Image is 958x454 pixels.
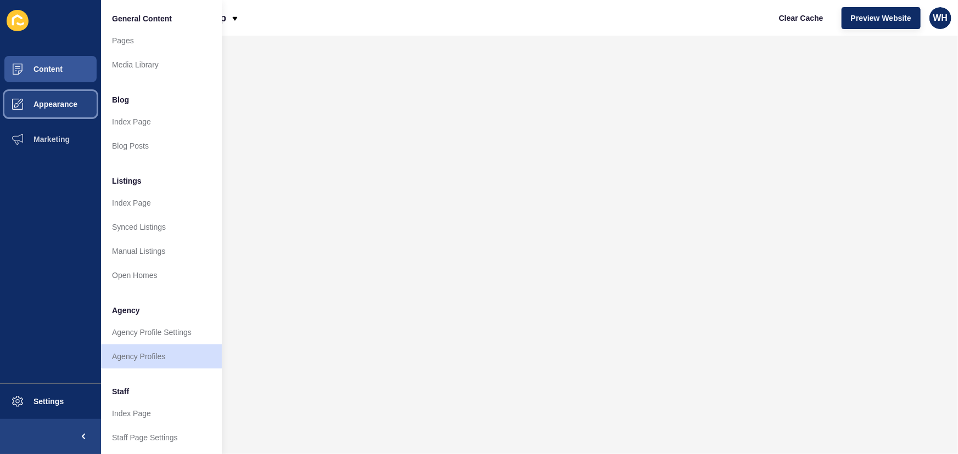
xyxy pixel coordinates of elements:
[101,263,222,287] a: Open Homes
[112,94,129,105] span: Blog
[101,344,222,368] a: Agency Profiles
[779,13,823,24] span: Clear Cache
[842,7,921,29] button: Preview Website
[101,134,222,158] a: Blog Posts
[101,401,222,425] a: Index Page
[101,110,222,134] a: Index Page
[112,175,142,186] span: Listings
[770,7,833,29] button: Clear Cache
[112,386,129,397] span: Staff
[851,13,911,24] span: Preview Website
[112,13,172,24] span: General Content
[101,320,222,344] a: Agency Profile Settings
[101,29,222,53] a: Pages
[101,53,222,77] a: Media Library
[101,239,222,263] a: Manual Listings
[101,191,222,215] a: Index Page
[101,215,222,239] a: Synced Listings
[101,425,222,450] a: Staff Page Settings
[112,305,140,316] span: Agency
[933,13,948,24] span: WH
